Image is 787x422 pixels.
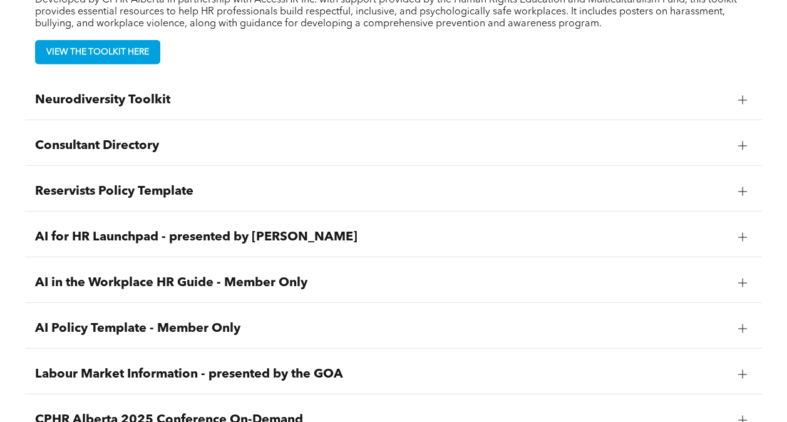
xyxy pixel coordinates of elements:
[35,275,728,291] span: AI in the Workplace HR Guide - Member Only
[35,93,728,108] span: Neurodiversity Toolkit
[35,138,728,153] span: Consultant Directory
[35,184,728,199] span: Reservists Policy Template
[42,41,153,64] span: VIEW THE TOOLKIT HERE
[35,230,728,245] span: AI for HR Launchpad - presented by [PERSON_NAME]
[35,367,728,382] span: Labour Market Information - presented by the GOA
[35,40,160,64] a: VIEW THE TOOLKIT HERE
[35,321,728,336] span: AI Policy Template - Member Only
